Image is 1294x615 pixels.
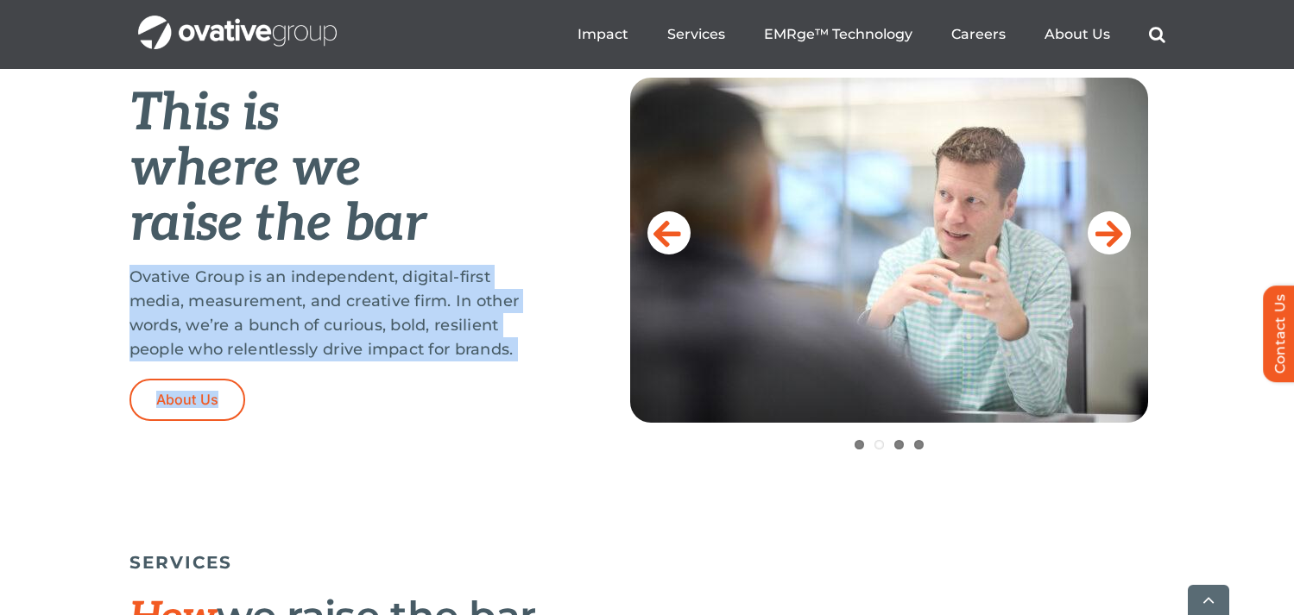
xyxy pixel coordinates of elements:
em: where we [129,138,362,200]
a: OG_Full_horizontal_WHT [138,14,337,30]
a: Services [667,26,725,43]
a: Impact [578,26,628,43]
a: 3 [894,440,904,449]
a: EMRge™ Technology [764,26,912,43]
img: Home-Raise-the-Bar-2.jpeg [630,78,1148,423]
a: Search [1149,26,1165,43]
a: About Us [1045,26,1110,43]
em: This is [129,83,280,145]
a: About Us [129,379,246,421]
a: 1 [855,440,864,449]
em: raise the bar [129,193,426,255]
p: Ovative Group is an independent, digital-first media, measurement, and creative firm. In other wo... [129,265,544,361]
a: 4 [914,440,924,449]
span: About Us [156,392,219,408]
a: Careers [951,26,1006,43]
nav: Menu [578,7,1165,62]
h5: SERVICES [129,552,1165,573]
a: 2 [874,440,884,449]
